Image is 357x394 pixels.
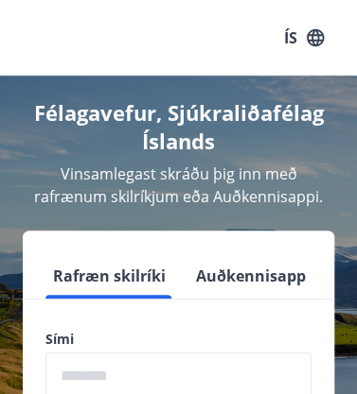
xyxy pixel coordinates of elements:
h4: Félagavefur, Sjúkraliðafélag Íslands [23,98,334,155]
span: Vinsamlegast skráðu þig inn með rafrænum skilríkjum eða Auðkennisappi. [34,163,323,207]
label: Sími [45,330,312,349]
button: ÍS [274,21,334,55]
button: Auðkennisapp [188,253,313,299]
button: Rafræn skilríki [45,253,173,299]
